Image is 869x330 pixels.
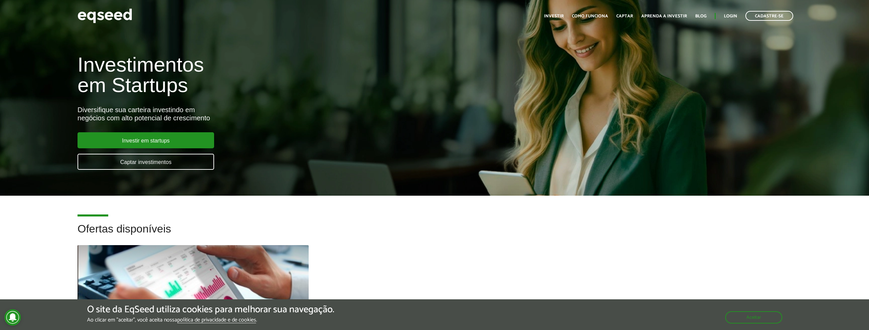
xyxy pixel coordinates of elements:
button: Aceitar [725,311,782,324]
a: política de privacidade e de cookies [177,317,256,323]
h1: Investimentos em Startups [78,55,502,95]
img: EqSeed [78,7,132,25]
a: Captar investimentos [78,154,214,170]
a: Aprenda a investir [641,14,687,18]
a: Login [724,14,737,18]
h5: O site da EqSeed utiliza cookies para melhorar sua navegação. [87,304,334,315]
h2: Ofertas disponíveis [78,223,791,245]
a: Cadastre-se [745,11,793,21]
a: Investir em startups [78,132,214,148]
a: Investir [544,14,564,18]
a: Captar [616,14,633,18]
div: Diversifique sua carteira investindo em negócios com alto potencial de crescimento [78,106,502,122]
a: Como funciona [572,14,608,18]
p: Ao clicar em "aceitar", você aceita nossa . [87,317,334,323]
a: Blog [695,14,706,18]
